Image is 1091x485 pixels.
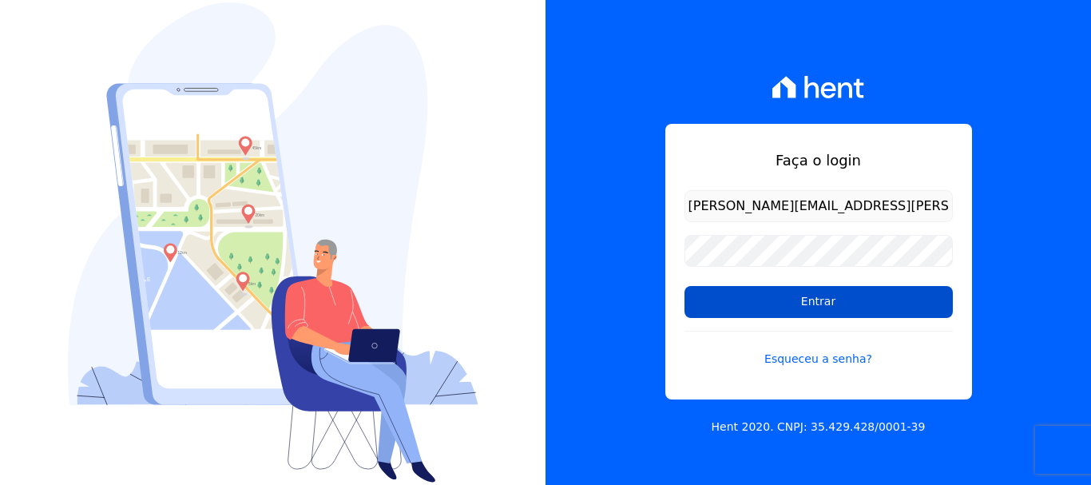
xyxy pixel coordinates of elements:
[712,419,926,435] p: Hent 2020. CNPJ: 35.429.428/0001-39
[684,149,953,171] h1: Faça o login
[684,190,953,222] input: Email
[684,331,953,368] a: Esqueceu a senha?
[68,2,478,483] img: Login
[684,286,953,318] input: Entrar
